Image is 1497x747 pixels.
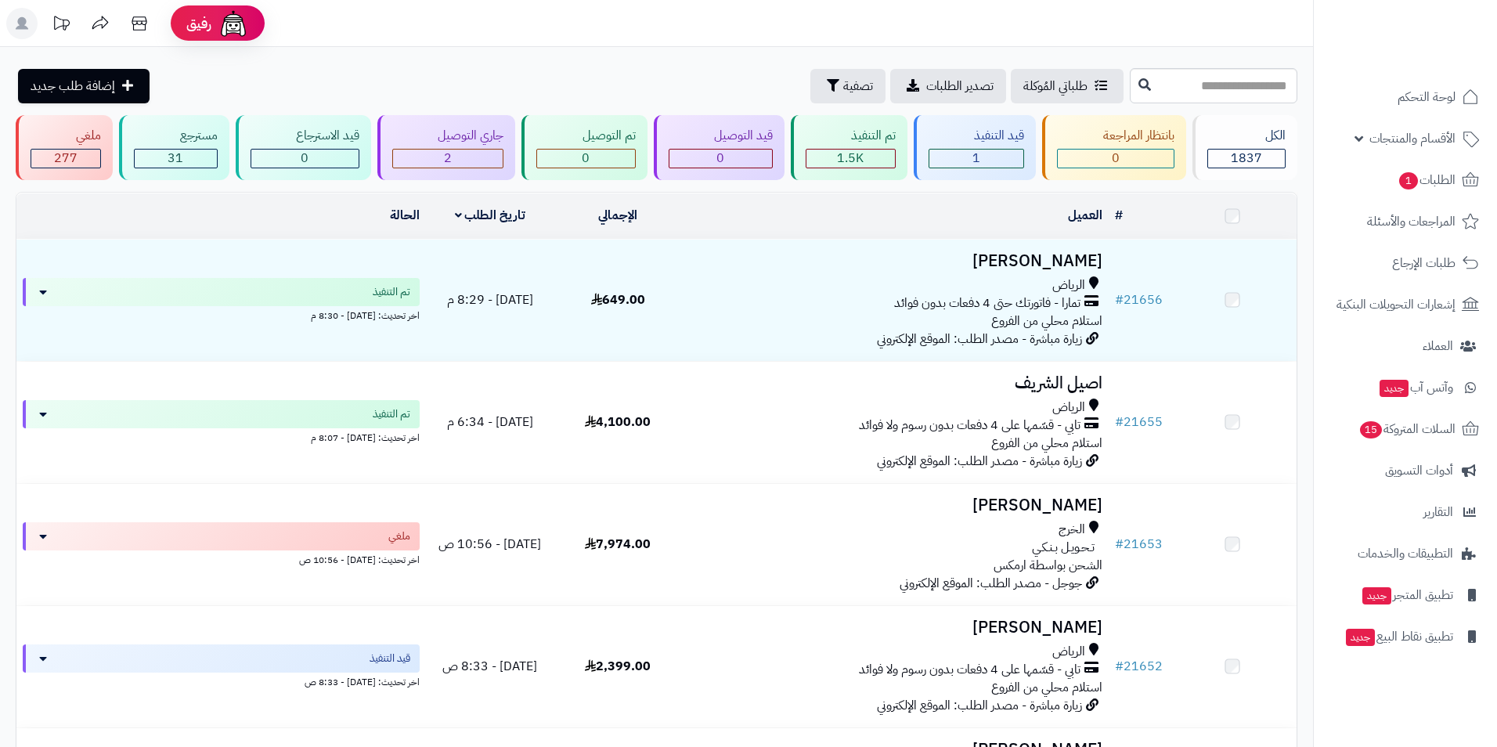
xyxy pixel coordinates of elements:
div: اخر تحديث: [DATE] - 8:07 م [23,428,420,445]
a: تطبيق المتجرجديد [1323,576,1488,614]
span: # [1115,535,1124,554]
span: الرياض [1052,399,1085,417]
a: قيد التنفيذ 1 [911,115,1039,180]
div: 0 [1058,150,1173,168]
a: ملغي 277 [13,115,116,180]
span: استلام محلي من الفروع [991,434,1102,453]
span: 1837 [1231,149,1262,168]
span: 277 [54,149,78,168]
span: تصفية [843,77,873,96]
span: تابي - قسّمها على 4 دفعات بدون رسوم ولا فوائد [859,417,1080,435]
button: تصفية [810,69,886,103]
span: طلباتي المُوكلة [1023,77,1088,96]
span: جوجل - مصدر الطلب: الموقع الإلكتروني [900,574,1082,593]
span: 15 [1359,420,1383,438]
span: تمارا - فاتورتك حتى 4 دفعات بدون فوائد [894,294,1080,312]
div: بانتظار المراجعة [1057,127,1174,145]
a: التقارير [1323,493,1488,531]
span: 0 [582,149,590,168]
a: العملاء [1323,327,1488,365]
a: طلبات الإرجاع [1323,244,1488,282]
a: طلباتي المُوكلة [1011,69,1124,103]
span: السلات المتروكة [1358,418,1456,440]
a: الطلبات1 [1323,161,1488,199]
div: 2 [393,150,503,168]
span: الطلبات [1398,169,1456,191]
h3: [PERSON_NAME] [688,252,1102,270]
a: تاريخ الطلب [455,206,526,225]
a: مسترجع 31 [116,115,232,180]
div: 1526 [806,150,895,168]
div: 31 [135,150,216,168]
div: تم التوصيل [536,127,635,145]
a: إشعارات التحويلات البنكية [1323,286,1488,323]
a: قيد الاسترجاع 0 [233,115,374,180]
span: [DATE] - 10:56 ص [438,535,541,554]
div: 0 [537,150,634,168]
div: تم التنفيذ [806,127,896,145]
a: تم التوصيل 0 [518,115,650,180]
span: 7,974.00 [585,535,651,554]
span: # [1115,413,1124,431]
span: [DATE] - 6:34 م [447,413,533,431]
a: تم التنفيذ 1.5K [788,115,911,180]
span: إضافة طلب جديد [31,77,115,96]
a: وآتس آبجديد [1323,369,1488,406]
span: وآتس آب [1378,377,1453,399]
span: الشحن بواسطة ارمكس [994,556,1102,575]
a: بانتظار المراجعة 0 [1039,115,1189,180]
span: العملاء [1423,335,1453,357]
a: # [1115,206,1123,225]
div: 277 [31,150,100,168]
span: إشعارات التحويلات البنكية [1336,294,1456,316]
span: التطبيقات والخدمات [1358,543,1453,565]
a: إضافة طلب جديد [18,69,150,103]
span: 2 [444,149,452,168]
h3: [PERSON_NAME] [688,496,1102,514]
span: زيارة مباشرة - مصدر الطلب: الموقع الإلكتروني [877,330,1082,348]
div: اخر تحديث: [DATE] - 8:33 ص [23,673,420,689]
span: تم التنفيذ [373,284,410,300]
span: الخرج [1059,521,1085,539]
span: 1 [972,149,980,168]
a: الكل1837 [1189,115,1300,180]
span: # [1115,657,1124,676]
span: 1 [1398,171,1418,189]
a: السلات المتروكة15 [1323,410,1488,448]
span: جديد [1346,629,1375,646]
span: الأقسام والمنتجات [1369,128,1456,150]
a: قيد التوصيل 0 [651,115,788,180]
a: تحديثات المنصة [41,8,81,43]
span: تم التنفيذ [373,406,410,422]
span: 31 [168,149,183,168]
a: جاري التوصيل 2 [374,115,518,180]
span: تـحـويـل بـنـكـي [1032,539,1095,557]
a: #21656 [1115,290,1163,309]
h3: [PERSON_NAME] [688,619,1102,637]
span: 0 [301,149,308,168]
div: قيد الاسترجاع [251,127,359,145]
div: 0 [669,150,772,168]
div: اخر تحديث: [DATE] - 8:30 م [23,306,420,323]
a: الإجمالي [598,206,637,225]
a: تصدير الطلبات [890,69,1006,103]
img: logo-2.png [1391,12,1482,45]
span: قيد التنفيذ [370,651,410,666]
a: المراجعات والأسئلة [1323,203,1488,240]
span: 1.5K [837,149,864,168]
div: 0 [251,150,359,168]
span: [DATE] - 8:29 م [447,290,533,309]
a: الحالة [390,206,420,225]
span: 4,100.00 [585,413,651,431]
span: 2,399.00 [585,657,651,676]
span: التقارير [1423,501,1453,523]
img: ai-face.png [218,8,249,39]
span: 0 [1112,149,1120,168]
span: # [1115,290,1124,309]
span: الرياض [1052,276,1085,294]
span: المراجعات والأسئلة [1367,211,1456,233]
div: قيد التوصيل [669,127,773,145]
div: ملغي [31,127,101,145]
a: التطبيقات والخدمات [1323,535,1488,572]
span: [DATE] - 8:33 ص [442,657,537,676]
